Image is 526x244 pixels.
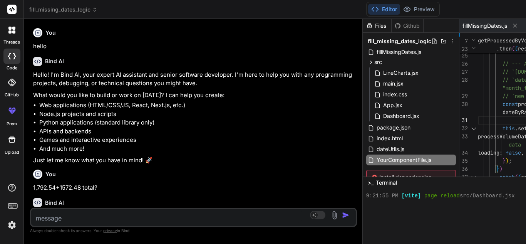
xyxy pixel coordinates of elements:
div: 30 [459,100,468,108]
div: 31 [459,116,468,125]
span: . [496,173,499,180]
div: 26 [459,60,468,68]
div: Github [392,22,423,30]
label: prem [7,121,17,127]
span: } [503,157,506,164]
span: fill_missing_dates_logic [29,6,97,13]
span: . [496,45,499,52]
div: Files [363,22,391,30]
label: code [7,65,17,71]
span: : [499,149,503,156]
span: ( [515,45,518,52]
span: fill_missing_dates_logic [368,37,431,45]
span: ) [499,165,503,172]
span: ( [518,173,521,180]
h6: Bind AI [45,199,64,207]
div: Click to collapse the range. [469,125,479,133]
span: main.jsx [382,79,404,88]
span: dateUtils.js [376,145,405,154]
span: LineCharts.jsx [382,68,419,77]
p: Hello! I'm Bind AI, your expert AI assistant and senior software developer. I'm here to help you ... [33,71,355,88]
span: ( [515,173,518,180]
div: 28 [459,76,468,84]
div: Click to collapse the range. [469,173,479,181]
p: Just let me know what you have in mind! 🚀 [33,156,355,165]
span: const [503,101,518,108]
span: fillMissingDates.js [376,47,422,57]
span: >_ [368,179,374,187]
span: . [515,125,518,132]
h6: Bind AI [45,57,64,65]
h6: You [45,170,56,178]
span: data [509,141,521,148]
p: 1,792.54+1572.48 total? [33,183,355,192]
span: 7 [459,37,468,45]
span: Install dependencies [371,173,451,181]
button: Editor [368,4,400,15]
p: Always double-check its answers. Your in Bind [30,227,357,234]
span: [vite] [402,192,421,200]
label: GitHub [5,92,19,98]
li: APIs and backends [39,127,355,136]
div: 27 [459,68,468,76]
span: } [496,165,499,172]
span: 9:21:55 PM [366,192,399,200]
span: src [374,58,382,66]
div: 32 [459,125,468,133]
span: 23 [459,45,468,53]
span: Terminal [376,179,397,187]
span: , [521,149,524,156]
li: Web applications (HTML/CSS/JS, React, Next.js, etc.) [39,101,355,110]
li: Python applications (standard library only) [39,118,355,127]
span: page reload [424,192,460,200]
span: index.html [376,134,404,143]
li: Games and interactive experiences [39,136,355,145]
div: 36 [459,165,468,173]
span: then [499,45,512,52]
div: 33 [459,133,468,141]
span: this [503,125,515,132]
span: privacy [103,228,117,233]
div: 35 [459,157,468,165]
span: index.css [382,90,408,99]
span: App.jsx [382,101,403,110]
span: ( [512,45,515,52]
span: package.json [376,123,411,132]
div: 25 [459,52,468,60]
span: false [506,149,521,156]
span: YourComponentFile.js [376,155,432,165]
span: catch [499,173,515,180]
li: Node.js projects and scripts [39,110,355,119]
span: src/Dashboard.jsx [460,192,515,200]
div: 37 [459,173,468,181]
span: ) [506,157,509,164]
button: Preview [400,4,438,15]
div: 29 [459,92,468,100]
span: Dashboard.jsx [382,111,420,121]
li: And much more! [39,145,355,153]
div: 34 [459,149,468,157]
p: hello [33,42,355,51]
span: ; [509,157,512,164]
img: icon [342,211,350,219]
h6: You [45,29,56,37]
label: threads [3,39,20,45]
span: loading [478,149,499,156]
span: fillMissingDates.js [462,22,507,30]
img: attachment [330,211,339,220]
label: Upload [5,149,19,156]
p: What would you like to build or work on [DATE]? I can help you create: [33,91,355,100]
img: settings [5,219,18,232]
